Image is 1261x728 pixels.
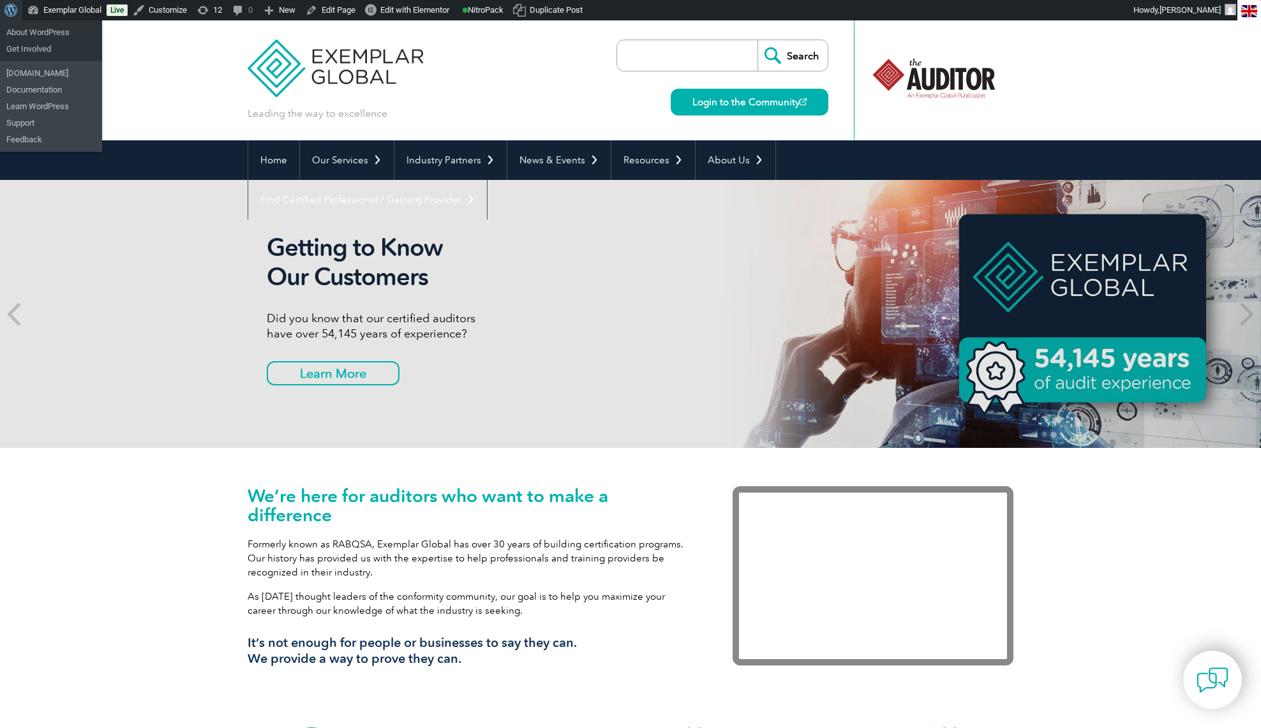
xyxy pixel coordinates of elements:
[733,486,1013,665] iframe: Exemplar Global: Working together to make a difference
[696,140,775,180] a: About Us
[611,140,695,180] a: Resources
[248,20,423,97] img: Exemplar Global
[671,89,828,115] a: Login to the Community
[394,140,507,180] a: Industry Partners
[248,107,387,121] p: Leading the way to excellence
[1160,5,1221,15] span: [PERSON_NAME]
[248,140,299,180] a: Home
[107,4,128,16] a: Live
[300,140,394,180] a: Our Services
[1197,664,1228,696] img: contact-chat.png
[267,311,745,341] p: Did you know that our certified auditors have over 54,145 years of experience?
[380,5,449,15] span: Edit with Elementor
[248,537,694,579] p: Formerly known as RABQSA, Exemplar Global has over 30 years of building certification programs. O...
[267,361,399,385] a: Learn More
[267,233,745,292] h2: Getting to Know Our Customers
[507,140,611,180] a: News & Events
[248,486,694,524] h1: We’re here for auditors who want to make a difference
[248,590,694,618] p: As [DATE] thought leaders of the conformity community, our goal is to help you maximize your care...
[800,98,807,105] img: open_square.png
[248,180,487,219] a: Find Certified Professional / Training Provider
[1241,5,1257,17] img: en
[757,40,828,71] input: Search
[248,635,694,667] h3: It’s not enough for people or businesses to say they can. We provide a way to prove they can.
